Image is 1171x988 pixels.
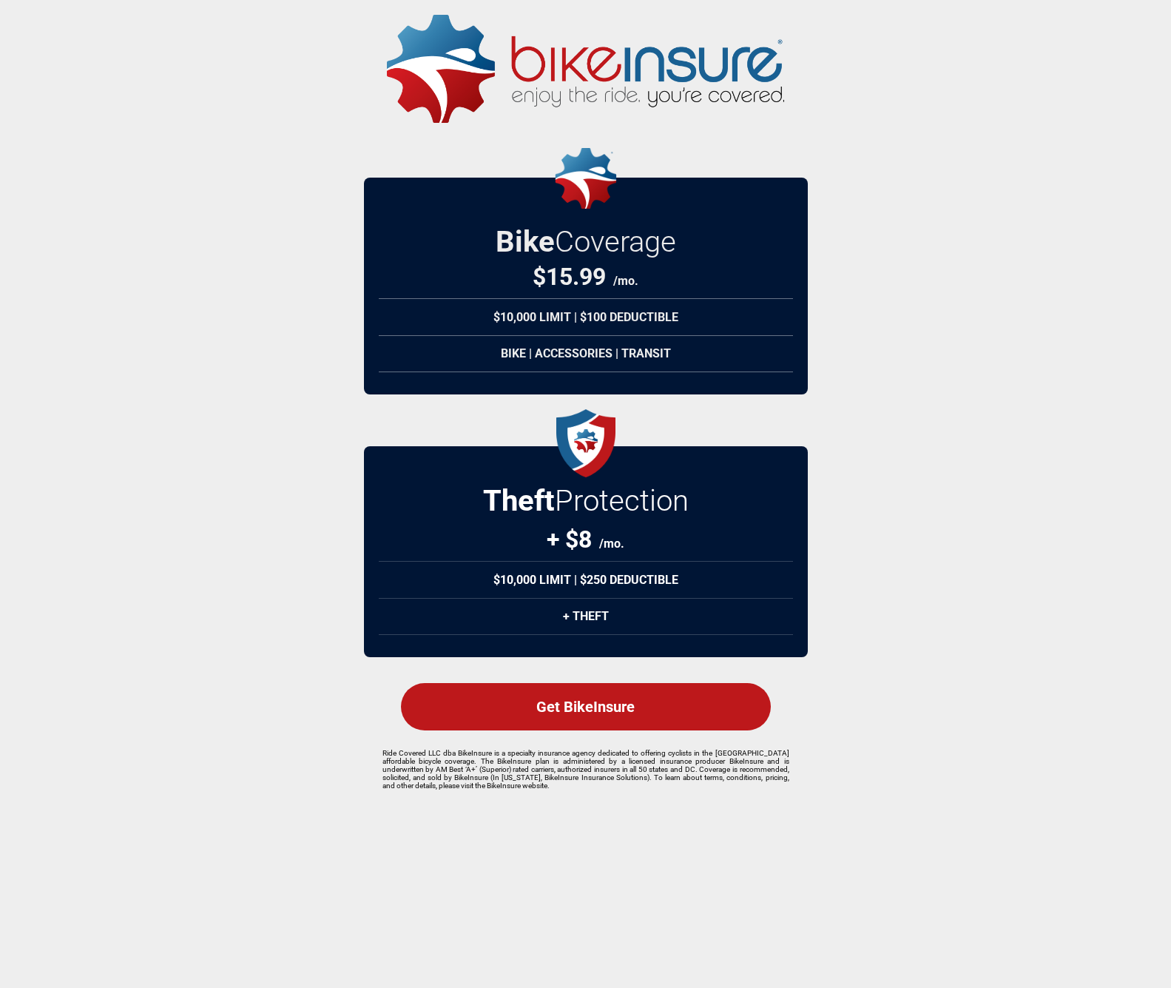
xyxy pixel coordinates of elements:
div: + Theft [379,598,793,635]
strong: Theft [483,483,555,518]
div: Get BikeInsure [401,683,771,730]
span: /mo. [613,274,638,288]
span: /mo. [599,537,624,551]
div: $10,000 Limit | $250 Deductible [379,561,793,599]
h2: Protection [483,483,689,518]
div: $ 15.99 [533,263,638,291]
span: Coverage [555,224,676,259]
h2: Bike [496,224,676,259]
div: + $8 [547,525,624,554]
div: Bike | Accessories | Transit [379,335,793,372]
p: Ride Covered LLC dba BikeInsure is a specialty insurance agency dedicated to offering cyclists in... [382,749,789,790]
div: $10,000 Limit | $100 Deductible [379,298,793,336]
